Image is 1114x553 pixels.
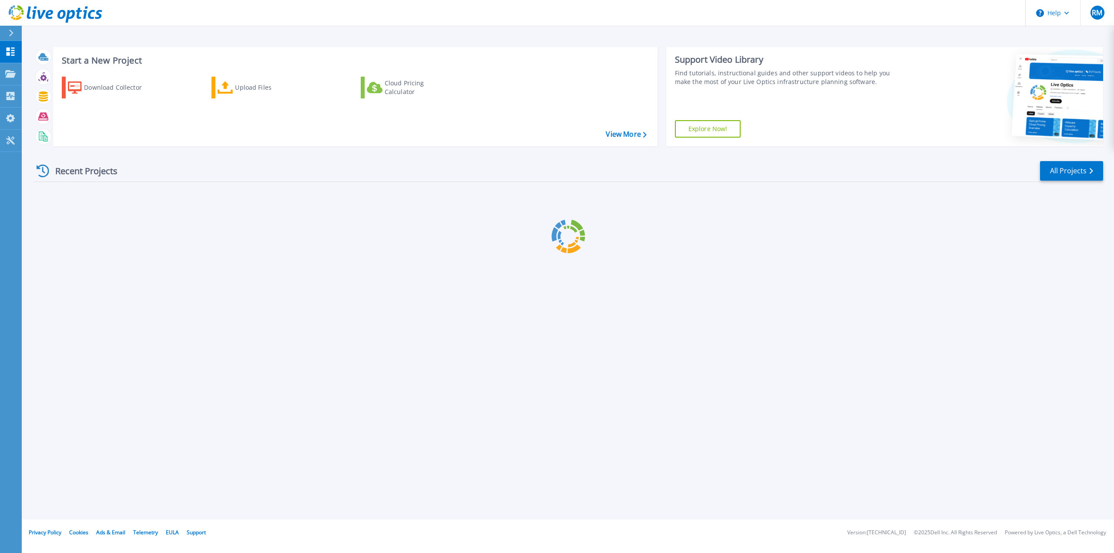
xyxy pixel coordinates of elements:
a: View More [606,130,646,138]
a: Cookies [69,529,88,536]
a: All Projects [1040,161,1103,181]
div: Support Video Library [675,54,901,65]
a: Explore Now! [675,120,741,138]
li: Powered by Live Optics, a Dell Technology [1005,530,1106,536]
a: Cloud Pricing Calculator [361,77,458,98]
a: Upload Files [211,77,309,98]
h3: Start a New Project [62,56,646,65]
a: Privacy Policy [29,529,61,536]
div: Upload Files [235,79,305,96]
li: © 2025 Dell Inc. All Rights Reserved [914,530,997,536]
div: Download Collector [84,79,154,96]
li: Version: [TECHNICAL_ID] [847,530,906,536]
a: Download Collector [62,77,159,98]
a: Ads & Email [96,529,125,536]
a: EULA [166,529,179,536]
div: Find tutorials, instructional guides and other support videos to help you make the most of your L... [675,69,901,86]
div: Cloud Pricing Calculator [385,79,454,96]
a: Support [187,529,206,536]
span: RM [1092,9,1102,16]
div: Recent Projects [34,160,129,182]
a: Telemetry [133,529,158,536]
